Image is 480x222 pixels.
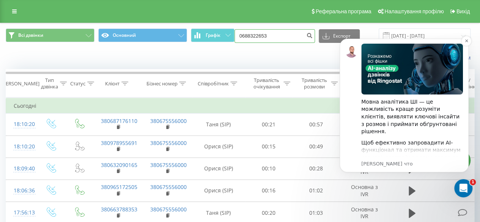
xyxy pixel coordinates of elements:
button: Графік [191,28,234,42]
span: Реферальна програма [316,8,371,14]
a: 380675556000 [150,117,187,124]
div: 18:10:20 [14,139,29,154]
div: 18:06:36 [14,183,29,198]
a: 380675556000 [150,161,187,168]
a: 380687176110 [101,117,137,124]
span: 1 [470,179,476,185]
button: Всі дзвінки [6,28,94,42]
button: Експорт [319,29,360,43]
td: 00:49 [293,135,340,157]
div: Тривалість розмови [299,77,329,90]
td: Орися (SIP) [192,179,245,202]
input: Пошук за номером [234,29,315,43]
a: 380663788353 [101,206,137,213]
div: 18:09:40 [14,161,29,176]
a: 380632090165 [101,161,137,168]
div: Тип дзвінка [41,77,58,90]
td: 00:28 [293,157,340,179]
a: 380965172505 [101,183,137,191]
span: Вихід [456,8,470,14]
a: 380675556000 [150,139,187,146]
td: 00:57 [293,113,340,135]
div: Статус [70,80,85,87]
iframe: Intercom notifications сообщение [328,27,480,202]
td: 00:16 [245,179,293,202]
a: 380675556000 [150,183,187,191]
div: [PERSON_NAME] [1,80,39,87]
button: Основний [98,28,187,42]
div: Бізнес номер [146,80,177,87]
div: 17:56:13 [14,205,29,220]
a: 380675556000 [150,206,187,213]
a: 380978955691 [101,139,137,146]
span: Графік [206,33,220,38]
span: Налаштування профілю [384,8,444,14]
iframe: Intercom live chat [454,179,472,197]
div: Тривалість очікування [252,77,282,90]
td: 00:10 [245,157,293,179]
td: Таня (SIP) [192,113,245,135]
td: 01:02 [293,179,340,202]
td: 00:21 [245,113,293,135]
div: Клієнт [105,80,120,87]
div: 18:10:20 [14,117,29,132]
td: Орися (SIP) [192,157,245,179]
td: Орися (SIP) [192,135,245,157]
span: Всі дзвінки [18,32,43,38]
td: 00:15 [245,135,293,157]
div: Співробітник [197,80,228,87]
